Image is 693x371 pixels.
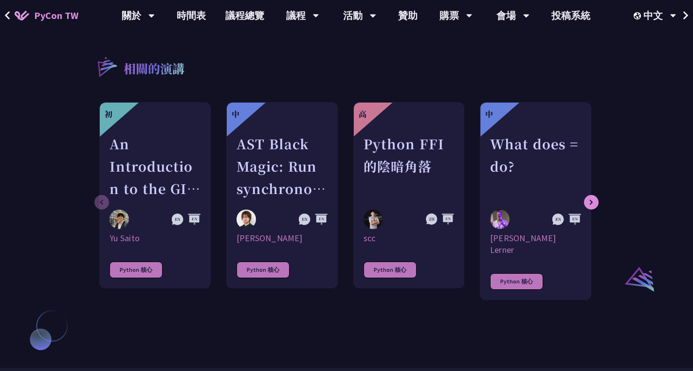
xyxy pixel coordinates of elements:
[109,210,129,229] img: Yu Saito
[237,133,328,200] div: AST Black Magic: Run synchronous Python code on asynchronous Pyodide
[237,262,290,278] div: Python 核心
[109,133,201,200] div: An Introduction to the GIL for Python Beginners: Disabling It in Python 3.13 and Leveraging Concu...
[490,273,543,290] div: Python 核心
[490,133,581,200] div: What does = do?
[15,11,29,20] img: Home icon of PyCon TW 2025
[226,102,338,288] a: 中 AST Black Magic: Run synchronous Python code on asynchronous Pyodide Yuichiro Tachibana [PERSON...
[485,108,493,120] div: 中
[105,108,112,120] div: 初
[237,210,256,229] img: Yuichiro Tachibana
[99,102,211,288] a: 初 An Introduction to the GIL for Python Beginners: Disabling It in Python 3.13 and Leveraging Con...
[83,43,130,90] img: r3.8d01567.svg
[490,232,581,256] div: [PERSON_NAME] Lerner
[364,210,383,229] img: scc
[353,102,465,288] a: 高 Python FFI 的陰暗角落 scc scc Python 核心
[5,3,88,28] a: PyCon TW
[364,262,417,278] div: Python 核心
[490,210,510,231] img: Reuven M. Lerner
[34,8,78,23] span: PyCon TW
[364,133,455,200] div: Python FFI 的陰暗角落
[634,12,643,19] img: Locale Icon
[480,102,591,300] a: 中 What does = do? Reuven M. Lerner [PERSON_NAME] Lerner Python 核心
[364,232,455,244] div: scc
[359,108,366,120] div: 高
[109,232,201,244] div: Yu Saito
[124,60,184,79] p: 相關的演講
[109,262,163,278] div: Python 核心
[237,232,328,244] div: [PERSON_NAME]
[232,108,239,120] div: 中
